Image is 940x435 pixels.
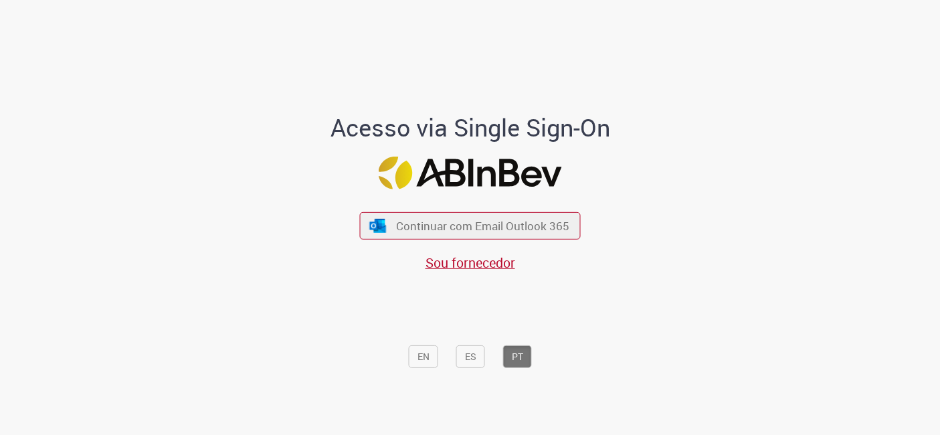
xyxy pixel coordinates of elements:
span: Continuar com Email Outlook 365 [396,218,569,234]
button: ícone Azure/Microsoft 360 Continuar com Email Outlook 365 [360,212,581,240]
button: EN [409,345,438,368]
img: ícone Azure/Microsoft 360 [368,219,387,233]
button: PT [503,345,532,368]
img: Logo ABInBev [379,157,562,189]
h1: Acesso via Single Sign-On [284,114,656,141]
button: ES [456,345,485,368]
a: Sou fornecedor [426,254,515,272]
